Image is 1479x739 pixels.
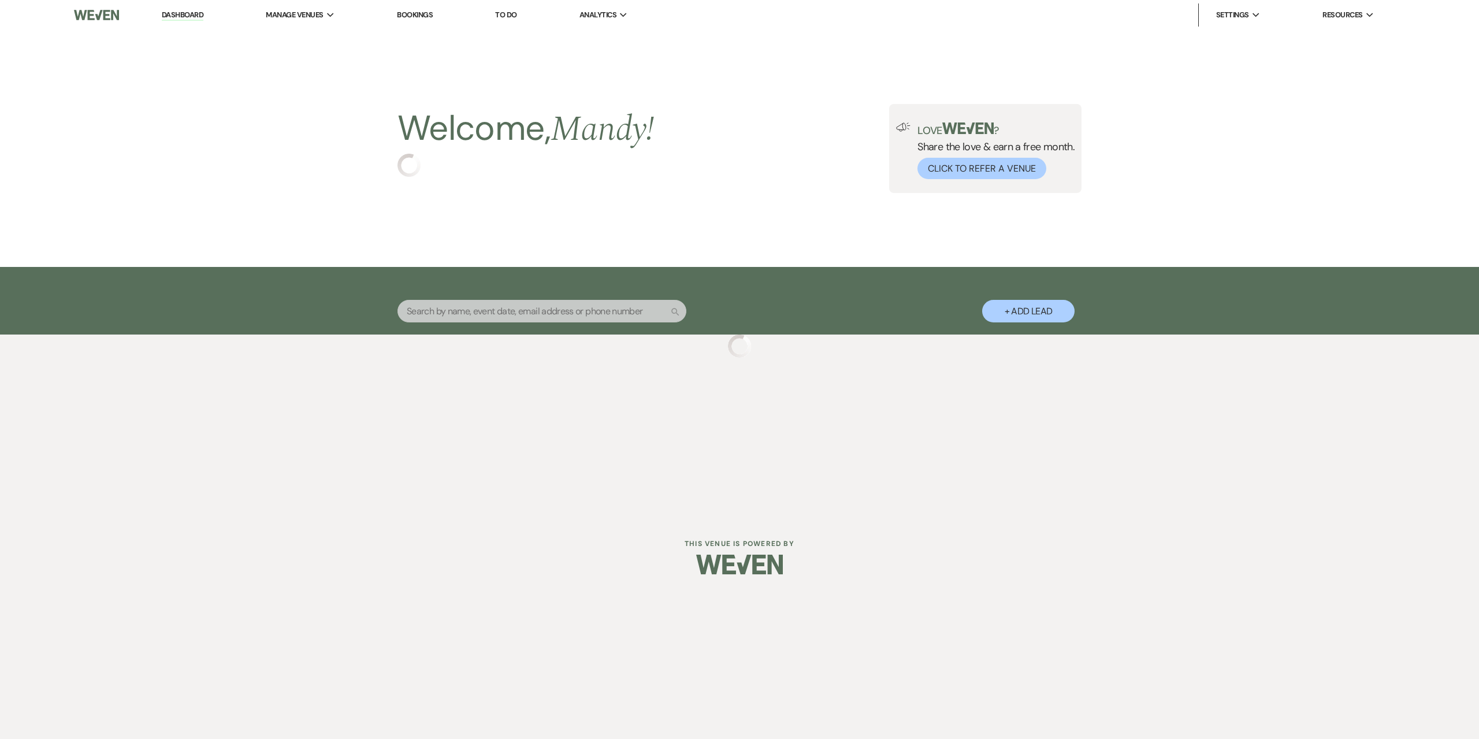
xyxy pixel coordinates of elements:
span: Resources [1322,9,1362,21]
input: Search by name, event date, email address or phone number [397,300,686,322]
img: loud-speaker-illustration.svg [896,122,911,132]
button: + Add Lead [982,300,1075,322]
span: Analytics [579,9,616,21]
img: loading spinner [397,154,421,177]
div: Share the love & earn a free month. [911,122,1075,179]
span: Settings [1216,9,1249,21]
img: Weven Logo [696,544,783,585]
a: To Do [495,10,516,20]
img: weven-logo-green.svg [942,122,994,134]
img: Weven Logo [74,3,119,27]
button: Click to Refer a Venue [917,158,1046,179]
p: Love ? [917,122,1075,136]
span: Manage Venues [266,9,323,21]
h2: Welcome, [397,104,654,154]
img: loading spinner [728,335,751,358]
a: Bookings [397,10,433,20]
a: Dashboard [162,10,203,21]
span: Mandy ! [551,103,654,156]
